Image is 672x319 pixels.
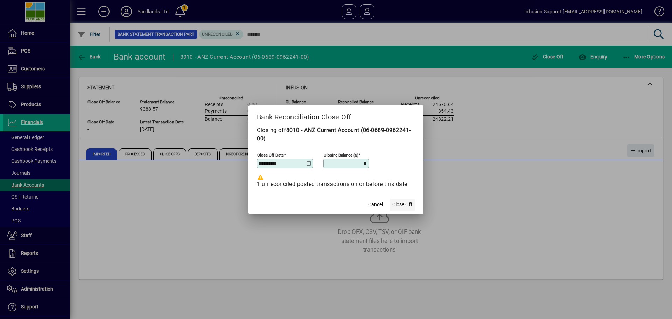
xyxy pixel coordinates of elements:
[257,174,415,188] div: 1 unreconciled posted transactions on or before this date.
[368,201,383,208] span: Cancel
[392,201,412,208] span: Close Off
[257,126,415,143] p: Closing off
[364,199,387,211] button: Cancel
[390,199,415,211] button: Close Off
[248,105,423,126] h2: Bank Reconciliation Close Off
[257,127,411,142] strong: 8010 - ANZ Current Account (06-0689-0962241-00)
[257,152,284,157] mat-label: Close off date
[324,152,358,157] mat-label: Closing Balance ($)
